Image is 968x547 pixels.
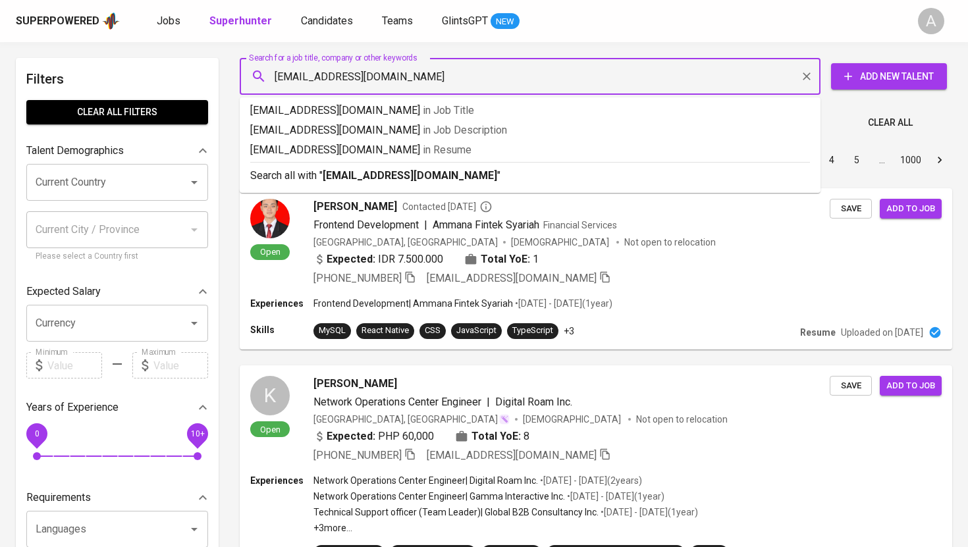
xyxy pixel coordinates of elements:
[442,13,520,30] a: GlintsGPT NEW
[157,14,180,27] span: Jobs
[495,396,572,408] span: Digital Roam Inc.
[719,149,952,170] nav: pagination navigation
[513,297,612,310] p: • [DATE] - [DATE] ( 1 year )
[240,188,952,350] a: Open[PERSON_NAME]Contacted [DATE]Frontend Development|Ammana Fintek SyariahFinancial Services[GEO...
[423,143,471,156] span: in Resume
[481,251,530,267] b: Total YoE:
[185,314,203,332] button: Open
[301,13,356,30] a: Candidates
[886,201,935,217] span: Add to job
[863,111,918,135] button: Clear All
[36,250,199,263] p: Please select a Country first
[250,199,290,238] img: 84146a60022adcc3c6ebfd821c5b6284.jpg
[880,199,942,219] button: Add to job
[250,168,810,184] p: Search all with " "
[523,413,623,426] span: [DEMOGRAPHIC_DATA]
[886,378,935,394] span: Add to job
[16,11,120,31] a: Superpoweredapp logo
[880,376,942,396] button: Add to job
[26,100,208,124] button: Clear All filters
[442,14,488,27] span: GlintsGPT
[26,68,208,90] h6: Filters
[26,138,208,164] div: Talent Demographics
[423,104,474,117] span: in Job Title
[190,429,204,438] span: 10+
[327,429,375,444] b: Expected:
[250,103,810,118] p: [EMAIL_ADDRESS][DOMAIN_NAME]
[313,474,538,487] p: Network Operations Center Engineer | Digital Roam Inc.
[16,14,99,29] div: Superpowered
[402,200,493,213] span: Contacted [DATE]
[26,284,101,300] p: Expected Salary
[313,251,443,267] div: IDR 7.500.000
[511,236,611,249] span: [DEMOGRAPHIC_DATA]
[636,413,728,426] p: Not open to relocation
[533,251,539,267] span: 1
[471,429,521,444] b: Total YoE:
[313,199,397,215] span: [PERSON_NAME]
[313,506,599,519] p: Technical Support officer (Team Leader) | Global B2B Consultancy Inc.
[250,323,313,336] p: Skills
[327,251,375,267] b: Expected:
[26,484,208,511] div: Requirements
[34,429,39,438] span: 0
[427,272,597,284] span: [EMAIL_ADDRESS][DOMAIN_NAME]
[841,326,923,339] p: Uploaded on [DATE]
[313,449,402,461] span: [PHONE_NUMBER]
[313,219,419,231] span: Frontend Development
[512,325,553,337] div: TypeScript
[323,169,497,182] b: [EMAIL_ADDRESS][DOMAIN_NAME]
[313,413,510,426] div: [GEOGRAPHIC_DATA], [GEOGRAPHIC_DATA]
[313,272,402,284] span: [PHONE_NUMBER]
[313,297,513,310] p: Frontend Development | Ammana Fintek Syariah
[624,236,716,249] p: Not open to relocation
[157,13,183,30] a: Jobs
[102,11,120,31] img: app logo
[185,520,203,538] button: Open
[487,394,490,410] span: |
[250,474,313,487] p: Experiences
[26,143,124,159] p: Talent Demographics
[846,149,867,170] button: Go to page 5
[543,220,617,230] span: Financial Services
[37,104,198,120] span: Clear All filters
[47,352,102,378] input: Value
[830,376,872,396] button: Save
[319,325,346,337] div: MySQL
[382,14,413,27] span: Teams
[209,14,272,27] b: Superhunter
[423,124,507,136] span: in Job Description
[313,490,565,503] p: Network Operations Center Engineer | Gamma Interactive Inc.
[479,200,493,213] svg: By Batam recruiter
[255,424,286,435] span: Open
[424,217,427,233] span: |
[524,429,529,444] span: 8
[313,236,498,249] div: [GEOGRAPHIC_DATA], [GEOGRAPHIC_DATA]
[831,63,947,90] button: Add New Talent
[538,474,642,487] p: • [DATE] - [DATE] ( 2 years )
[250,376,290,415] div: K
[797,67,816,86] button: Clear
[491,15,520,28] span: NEW
[499,414,510,425] img: magic_wand.svg
[26,490,91,506] p: Requirements
[209,13,275,30] a: Superhunter
[313,396,481,408] span: Network Operations Center Engineer
[301,14,353,27] span: Candidates
[821,149,842,170] button: Go to page 4
[599,506,698,519] p: • [DATE] - [DATE] ( 1 year )
[836,378,865,394] span: Save
[456,325,497,337] div: JavaScript
[800,326,836,339] p: Resume
[427,449,597,461] span: [EMAIL_ADDRESS][DOMAIN_NAME]
[842,68,936,85] span: Add New Talent
[250,297,313,310] p: Experiences
[362,325,409,337] div: React Native
[153,352,208,378] input: Value
[255,246,286,257] span: Open
[313,521,698,534] p: +3 more ...
[871,153,892,167] div: …
[433,219,539,231] span: Ammana Fintek Syariah
[313,376,397,392] span: [PERSON_NAME]
[836,201,865,217] span: Save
